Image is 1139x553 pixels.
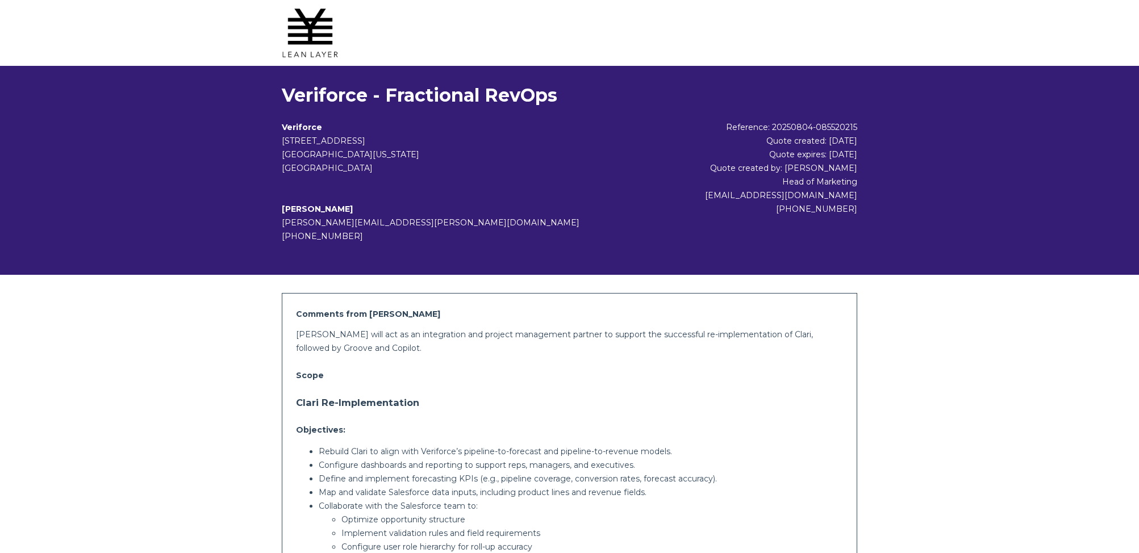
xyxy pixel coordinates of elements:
[296,370,324,380] strong: Scope
[598,120,857,134] div: Reference: 20250804-085520215
[598,148,857,161] div: Quote expires: [DATE]
[319,499,843,513] p: Collaborate with the Salesforce team to:
[282,231,363,241] span: [PHONE_NUMBER]
[705,163,857,214] span: Quote created by: [PERSON_NAME] Head of Marketing [EMAIL_ADDRESS][DOMAIN_NAME] [PHONE_NUMBER]
[282,122,322,132] b: Veriforce
[319,485,843,499] p: Map and validate Salesforce data inputs, including product lines and revenue fields.
[296,307,843,321] h2: Comments from [PERSON_NAME]
[598,134,857,148] div: Quote created: [DATE]
[282,217,579,228] span: [PERSON_NAME][EMAIL_ADDRESS][PERSON_NAME][DOMAIN_NAME]
[282,134,598,175] address: [STREET_ADDRESS] [GEOGRAPHIC_DATA][US_STATE] [GEOGRAPHIC_DATA]
[282,84,857,107] h1: Veriforce - Fractional RevOps
[296,397,419,408] strong: Clari Re-Implementation
[319,472,843,485] p: Define and implement forecasting KPIs (e.g., pipeline coverage, conversion rates, forecast accura...
[296,425,345,435] strong: Objectives:
[341,513,843,526] p: Optimize opportunity structure
[341,526,843,540] p: Implement validation rules and field requirements
[282,204,353,214] b: [PERSON_NAME]
[319,445,843,458] p: Rebuild Clari to align with Veriforce’s pipeline-to-forecast and pipeline-to-revenue models.
[296,328,843,355] p: [PERSON_NAME] will act as an integration and project management partner to support the successful...
[282,5,339,61] img: Lean Layer
[319,458,843,472] p: Configure dashboards and reporting to support reps, managers, and executives.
